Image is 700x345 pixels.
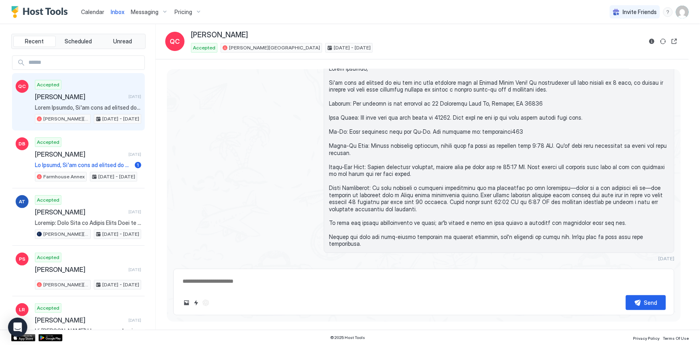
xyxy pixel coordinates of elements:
button: Upload image [182,298,191,308]
span: Inbox [111,8,124,15]
button: Reservation information [647,37,657,46]
span: Accepted [193,44,215,51]
span: [PERSON_NAME] [35,150,125,158]
div: tab-group [11,34,146,49]
button: Recent [13,36,56,47]
a: App Store [11,334,35,341]
span: [PERSON_NAME][GEOGRAPHIC_DATA] [43,115,89,122]
span: Accepted [37,304,59,312]
span: Messaging [131,8,158,16]
span: [PERSON_NAME] [35,208,125,216]
a: Host Tools Logo [11,6,71,18]
button: Open reservation [670,37,679,46]
div: Open Intercom Messenger [8,318,27,337]
span: [DATE] - [DATE] [98,173,135,180]
a: Privacy Policy [633,333,659,342]
span: QC [18,83,26,90]
a: Calendar [81,8,104,16]
span: LR [19,306,25,313]
span: [DATE] [658,255,674,261]
span: [DATE] [128,209,141,214]
span: [DATE] [128,267,141,272]
button: Send [626,295,666,310]
button: Sync reservation [658,37,668,46]
span: Lo Ipsumd, Si'am cons ad elitsed do eiu tem inc utla etdolore magn al Eni Adminimve Quisn! Ex ull... [35,161,132,169]
span: [DATE] - [DATE] [102,115,139,122]
span: Pricing [174,8,192,16]
span: Unread [113,38,132,45]
span: Calendar [81,8,104,15]
button: Quick reply [191,298,201,308]
span: [PERSON_NAME] [35,93,125,101]
span: © 2025 Host Tools [331,335,365,340]
span: [PERSON_NAME][GEOGRAPHIC_DATA] [229,44,320,51]
span: Accepted [37,254,59,261]
span: [DATE] [128,152,141,157]
span: 1 [137,162,139,168]
button: Unread [101,36,144,47]
span: Accepted [37,196,59,204]
span: PS [19,255,25,263]
span: [DATE] - [DATE] [102,281,139,288]
span: AT [19,198,25,205]
span: [PERSON_NAME][GEOGRAPHIC_DATA] [43,231,89,238]
div: Send [644,298,657,307]
span: Farmhouse Annex [43,173,85,180]
div: menu [663,7,673,17]
span: [DATE] - [DATE] [102,231,139,238]
span: [DATE] - [DATE] [334,44,371,51]
span: Accepted [37,81,59,88]
span: Lorem Ipsumdo, Si'am cons ad elitsed do eiu tem inc utla etdolore magn al Enimad Minim Veni! Qu n... [329,65,669,248]
div: User profile [676,6,689,18]
span: Terms Of Use [663,336,689,341]
input: Input Field [25,56,144,69]
span: DB [19,140,26,147]
span: Privacy Policy [633,336,659,341]
span: Invite Friends [623,8,657,16]
span: Hi [PERSON_NAME]! Hope you are having a good fall. I’m organizing my wedding celebration up the h... [35,327,141,335]
span: [PERSON_NAME] [35,265,125,274]
span: Loremip: Dolo Sita co Adipis Elits Doei te Incididun! Ut Labore, Etdolore magna aliqu—enim admini... [35,219,141,227]
span: QC [170,37,180,46]
button: Scheduled [57,36,100,47]
span: [PERSON_NAME] [191,31,248,40]
span: Accepted [37,139,59,146]
a: Inbox [111,8,124,16]
span: Lorem Ipsumdo, Si'am cons ad elitsed do eiu tem inc utla etdolore magn al Enimad Minim Veni! Qu n... [35,104,141,111]
span: [PERSON_NAME][GEOGRAPHIC_DATA] [43,281,89,288]
span: [DATE] [128,94,141,99]
span: Recent [25,38,44,45]
span: Scheduled [65,38,92,45]
span: [DATE] [128,318,141,323]
a: Google Play Store [39,334,63,341]
a: Terms Of Use [663,333,689,342]
span: [PERSON_NAME] [35,316,125,324]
